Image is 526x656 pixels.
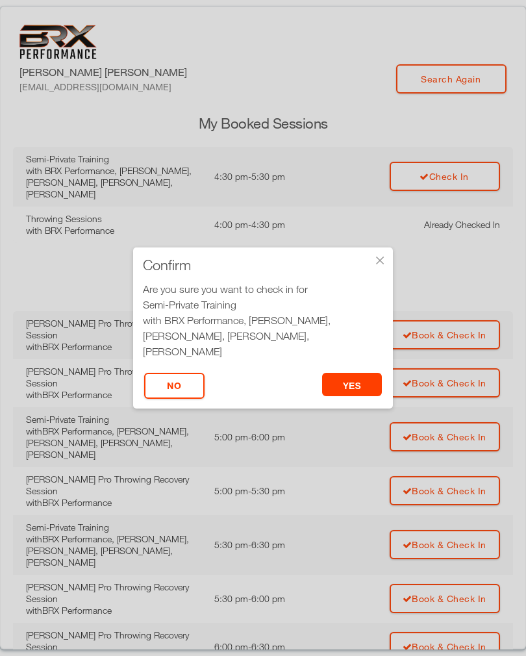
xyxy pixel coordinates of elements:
button: No [144,373,205,399]
button: yes [322,373,382,396]
div: Semi-Private Training [143,297,383,312]
span: Confirm [143,259,191,271]
div: × [373,254,386,267]
div: Are you sure you want to check in for at 4:30 pm? [143,281,383,375]
div: with BRX Performance, [PERSON_NAME], [PERSON_NAME], [PERSON_NAME], [PERSON_NAME] [143,312,383,359]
